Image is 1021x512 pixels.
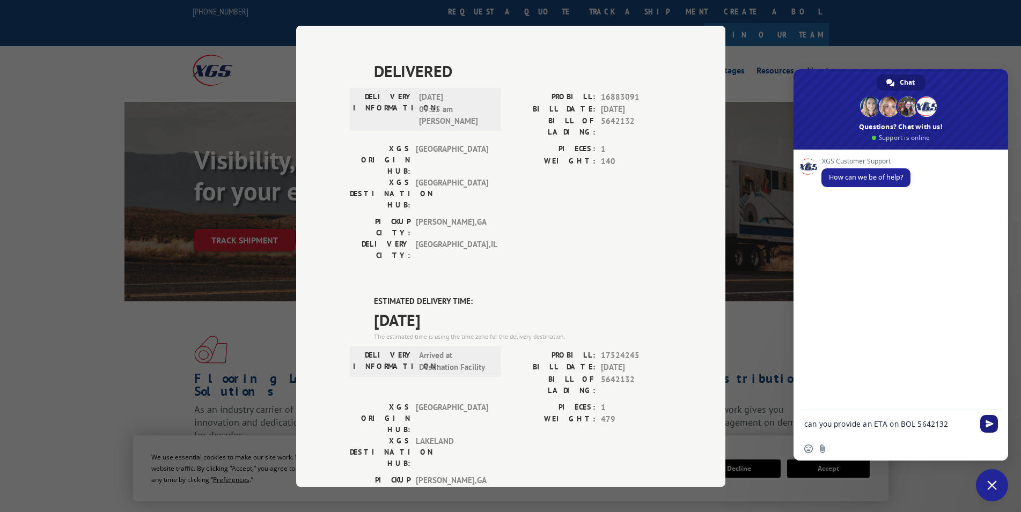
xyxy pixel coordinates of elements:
[601,103,672,115] span: [DATE]
[416,177,488,211] span: [GEOGRAPHIC_DATA]
[511,91,596,103] label: PROBILL:
[416,239,488,261] span: [GEOGRAPHIC_DATA] , IL
[511,143,596,155] label: PIECES:
[416,216,488,239] span: [PERSON_NAME] , GA
[511,373,596,396] label: BILL OF LADING:
[350,177,410,211] label: XGS DESTINATION HUB:
[877,75,925,91] div: Chat
[829,173,903,182] span: How can we be of help?
[416,474,488,496] span: [PERSON_NAME] , GA
[601,413,672,426] span: 479
[350,435,410,469] label: XGS DESTINATION HUB:
[416,435,488,469] span: LAKELAND
[416,401,488,435] span: [GEOGRAPHIC_DATA]
[804,444,813,453] span: Insert an emoji
[350,216,410,239] label: PICKUP CITY:
[511,349,596,361] label: PROBILL:
[350,143,410,177] label: XGS ORIGIN HUB:
[980,415,998,433] span: Send
[511,155,596,167] label: WEIGHT:
[601,115,672,138] span: 5642132
[601,401,672,413] span: 1
[601,155,672,167] span: 140
[419,91,491,128] span: [DATE] 09:15 am [PERSON_NAME]
[511,413,596,426] label: WEIGHT:
[350,239,410,261] label: DELIVERY CITY:
[350,474,410,496] label: PICKUP CITY:
[416,143,488,177] span: [GEOGRAPHIC_DATA]
[353,349,414,373] label: DELIVERY INFORMATION:
[818,444,827,453] span: Send a file
[511,401,596,413] label: PIECES:
[601,91,672,103] span: 16883091
[601,143,672,155] span: 1
[374,307,672,331] span: [DATE]
[601,373,672,396] span: 5642132
[511,361,596,374] label: BILL DATE:
[821,158,910,165] span: XGS Customer Support
[374,59,672,83] span: DELIVERED
[374,295,672,308] label: ESTIMATED DELIVERY TIME:
[374,331,672,341] div: The estimated time is using the time zone for the delivery destination.
[601,349,672,361] span: 17524245
[350,401,410,435] label: XGS ORIGIN HUB:
[900,75,915,91] span: Chat
[353,91,414,128] label: DELIVERY INFORMATION:
[419,349,491,373] span: Arrived at Destination Facility
[804,419,974,429] textarea: Compose your message...
[511,115,596,138] label: BILL OF LADING:
[601,361,672,374] span: [DATE]
[976,469,1008,501] div: Close chat
[511,103,596,115] label: BILL DATE:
